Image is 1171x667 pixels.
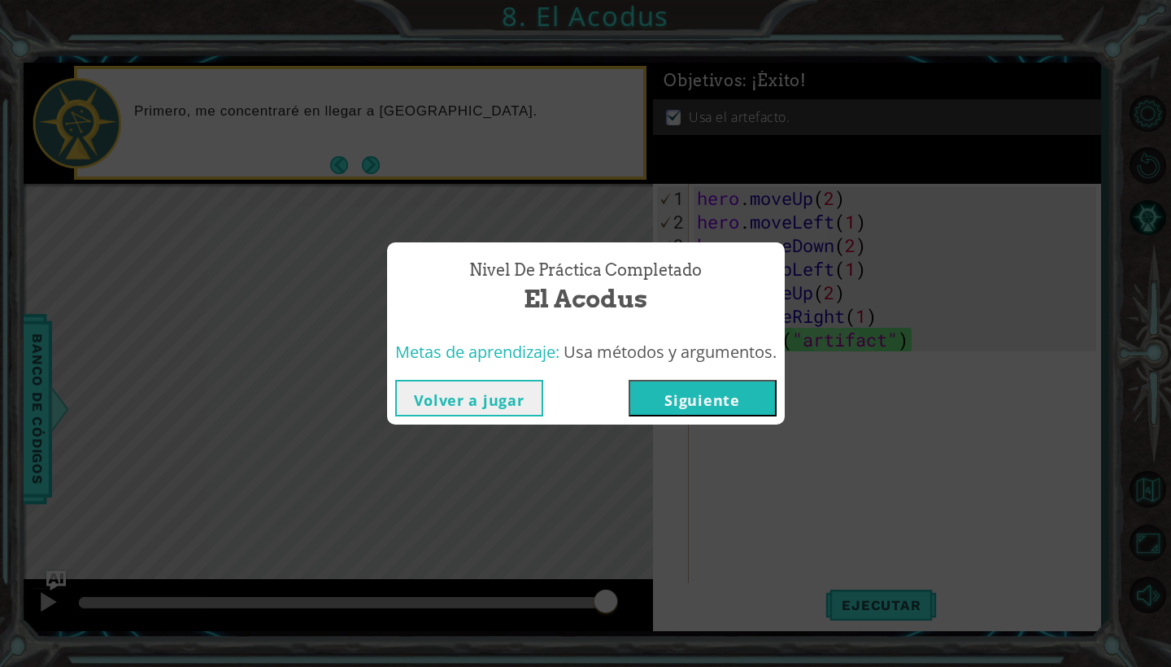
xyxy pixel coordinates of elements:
span: Usa métodos y argumentos. [564,341,777,363]
span: Nivel de práctica Completado [469,259,702,282]
button: Siguiente [629,380,777,416]
span: El Acodus [524,281,647,316]
button: Volver a jugar [395,380,543,416]
span: Metas de aprendizaje: [395,341,559,363]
